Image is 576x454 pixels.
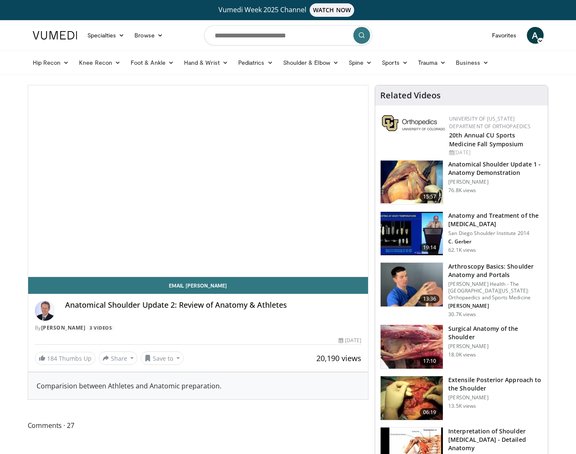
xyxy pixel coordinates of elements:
a: Foot & Ankle [126,54,179,71]
span: 13:36 [420,295,440,303]
a: [PERSON_NAME] [41,324,86,331]
a: 17:10 Surgical Anatomy of the Shoulder [PERSON_NAME] 18.0K views [380,325,543,369]
span: 17:10 [420,357,440,365]
button: Share [99,351,138,365]
img: 306176_0003_1.png.150x105_q85_crop-smart_upscale.jpg [381,325,443,369]
a: Email [PERSON_NAME] [28,277,368,294]
h4: Anatomical Shoulder Update 2: Review of Anatomy & Athletes [65,301,362,310]
p: [PERSON_NAME] [448,179,543,185]
div: Comparision between Athletes and Anatomic preparation. [37,381,360,391]
p: [PERSON_NAME] Health - The [GEOGRAPHIC_DATA][US_STATE]: Orthopaedics and Sports Medicine [448,281,543,301]
img: 355603a8-37da-49b6-856f-e00d7e9307d3.png.150x105_q85_autocrop_double_scale_upscale_version-0.2.png [382,115,445,131]
a: Pediatrics [233,54,278,71]
h3: Interpretation of Shoulder [MEDICAL_DATA] - Detailed Anatomy [448,427,543,452]
span: 20,190 views [316,353,361,363]
a: 20th Annual CU Sports Medicine Fall Symposium [449,131,523,148]
p: [PERSON_NAME] [448,343,543,350]
a: Trauma [413,54,451,71]
span: 15:57 [420,193,440,201]
p: San Diego Shoulder Institute 2014 [448,230,543,237]
h4: Related Videos [380,90,441,100]
div: By [35,324,362,332]
img: Avatar [35,301,55,321]
a: Business [451,54,494,71]
span: Comments 27 [28,420,369,431]
span: 06:19 [420,408,440,417]
p: 18.0K views [448,351,476,358]
a: Shoulder & Elbow [278,54,344,71]
button: Save to [141,351,184,365]
a: Vumedi Week 2025 ChannelWATCH NOW [34,3,542,17]
a: 13:36 Arthroscopy Basics: Shoulder Anatomy and Portals [PERSON_NAME] Health - The [GEOGRAPHIC_DAT... [380,262,543,318]
div: [DATE] [449,149,541,156]
a: Browse [129,27,168,44]
a: 15:57 Anatomical Shoulder Update 1 - Anatomy Demonstration [PERSON_NAME] 76.8K views [380,160,543,205]
span: 19:14 [420,243,440,252]
a: 184 Thumbs Up [35,352,95,365]
a: 06:19 Extensile Posterior Approach to the Shoulder [PERSON_NAME] 13.5K views [380,376,543,420]
img: 58008271-3059-4eea-87a5-8726eb53a503.150x105_q85_crop-smart_upscale.jpg [381,212,443,256]
h3: Surgical Anatomy of the Shoulder [448,325,543,341]
a: University of [US_STATE] Department of Orthopaedics [449,115,531,130]
p: 13.5K views [448,403,476,409]
a: 19:14 Anatomy and Treatment of the [MEDICAL_DATA] San Diego Shoulder Institute 2014 C. Gerber 62.... [380,211,543,256]
p: [PERSON_NAME] [448,303,543,309]
img: 9534a039-0eaa-4167-96cf-d5be049a70d8.150x105_q85_crop-smart_upscale.jpg [381,263,443,306]
a: Specialties [82,27,130,44]
img: laj_3.png.150x105_q85_crop-smart_upscale.jpg [381,161,443,204]
p: [PERSON_NAME] [448,394,543,401]
a: 3 Videos [87,325,115,332]
h3: Anatomy and Treatment of the [MEDICAL_DATA] [448,211,543,228]
a: Spine [344,54,377,71]
h3: Arthroscopy Basics: Shoulder Anatomy and Portals [448,262,543,279]
div: [DATE] [339,337,361,344]
span: WATCH NOW [310,3,354,17]
a: Hip Recon [28,54,74,71]
a: Hand & Wrist [179,54,233,71]
input: Search topics, interventions [204,25,372,45]
p: 30.7K views [448,311,476,318]
video-js: Video Player [28,85,368,277]
h3: Extensile Posterior Approach to the Shoulder [448,376,543,393]
a: A [527,27,544,44]
a: Knee Recon [74,54,126,71]
img: VuMedi Logo [33,31,77,40]
h3: Anatomical Shoulder Update 1 - Anatomy Demonstration [448,160,543,177]
p: C. Gerber [448,238,543,245]
a: Favorites [487,27,522,44]
span: 184 [47,354,57,362]
a: Sports [377,54,413,71]
img: 62ee2ea4-b2af-4bbb-a20f-cc4cb1de2535.150x105_q85_crop-smart_upscale.jpg [381,376,443,420]
p: 76.8K views [448,187,476,194]
p: 62.1K views [448,247,476,253]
